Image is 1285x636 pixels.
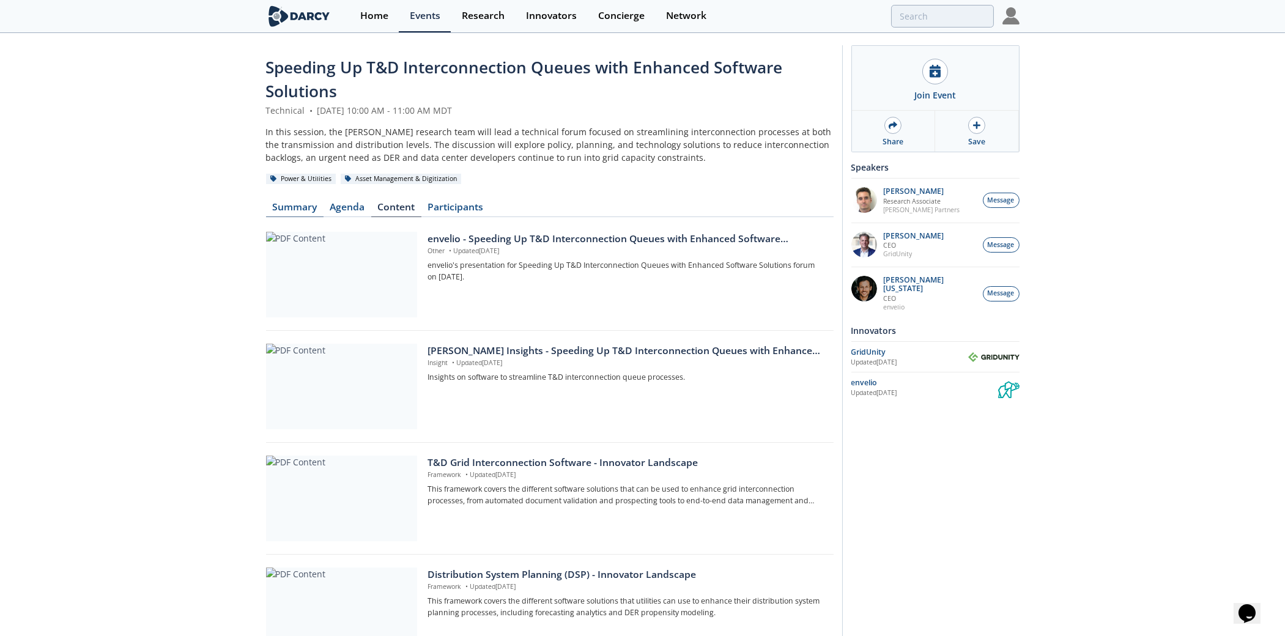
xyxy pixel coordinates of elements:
div: Network [666,11,706,21]
p: envelio [883,303,976,311]
button: Message [983,237,1020,253]
img: f1d2b35d-fddb-4a25-bd87-d4d314a355e9 [851,187,877,213]
div: envelio - Speeding Up T&D Interconnection Queues with Enhanced Software Solutions [428,232,824,246]
span: Speeding Up T&D Interconnection Queues with Enhanced Software Solutions [266,56,783,102]
img: envelio [998,377,1020,398]
a: PDF Content T&D Grid Interconnection Software - Innovator Landscape Framework •Updated[DATE] This... [266,456,834,541]
a: Content [371,202,421,217]
p: [PERSON_NAME] [883,187,960,196]
p: [PERSON_NAME][US_STATE] [883,276,976,293]
p: CEO [883,241,944,250]
div: Technical [DATE] 10:00 AM - 11:00 AM MDT [266,104,834,117]
img: 1b183925-147f-4a47-82c9-16eeeed5003c [851,276,877,301]
p: Framework Updated [DATE] [428,470,824,480]
div: Innovators [851,320,1020,341]
div: Updated [DATE] [851,388,998,398]
div: Asset Management & Digitization [341,174,462,185]
span: • [446,246,453,255]
a: Participants [421,202,490,217]
span: Message [988,196,1015,205]
img: GridUnity [968,352,1020,362]
p: Other Updated [DATE] [428,246,824,256]
p: Insights on software to streamline T&D interconnection queue processes. [428,372,824,383]
a: Agenda [324,202,371,217]
span: Message [988,289,1015,298]
p: GridUnity [883,250,944,258]
div: Events [410,11,440,21]
span: Message [988,240,1015,250]
div: Save [968,136,985,147]
span: • [308,105,315,116]
a: PDF Content envelio - Speeding Up T&D Interconnection Queues with Enhanced Software Solutions Oth... [266,232,834,317]
span: • [463,582,470,591]
span: • [450,358,456,367]
span: • [463,470,470,479]
div: T&D Grid Interconnection Software - Innovator Landscape [428,456,824,470]
p: This framework covers the different software solutions that can be used to enhance grid interconn... [428,484,824,506]
iframe: chat widget [1234,587,1273,624]
div: Distribution System Planning (DSP) - Innovator Landscape [428,568,824,582]
p: This framework covers the different software solutions that utilities can use to enhance their di... [428,596,824,618]
div: [PERSON_NAME] Insights - Speeding Up T&D Interconnection Queues with Enhanced Software Solutions [428,344,824,358]
div: In this session, the [PERSON_NAME] research team will lead a technical forum focused on streamlin... [266,125,834,164]
a: Summary [266,202,324,217]
div: Concierge [598,11,645,21]
input: Advanced Search [891,5,994,28]
p: Research Associate [883,197,960,205]
img: d42dc26c-2a28-49ac-afde-9b58c84c0349 [851,232,877,257]
a: envelio Updated[DATE] envelio [851,377,1020,398]
div: Innovators [526,11,577,21]
div: Join Event [914,89,956,102]
div: Share [883,136,903,147]
p: Framework Updated [DATE] [428,582,824,592]
div: Updated [DATE] [851,358,968,368]
img: logo-wide.svg [266,6,333,27]
div: Speakers [851,157,1020,178]
p: [PERSON_NAME] Partners [883,205,960,214]
a: PDF Content [PERSON_NAME] Insights - Speeding Up T&D Interconnection Queues with Enhanced Softwar... [266,344,834,429]
p: [PERSON_NAME] [883,232,944,240]
button: Message [983,193,1020,208]
div: Power & Utilities [266,174,336,185]
div: GridUnity [851,347,968,358]
div: Research [462,11,505,21]
img: Profile [1002,7,1020,24]
p: CEO [883,294,976,303]
div: envelio [851,377,998,388]
div: Home [360,11,388,21]
a: GridUnity Updated[DATE] GridUnity [851,346,1020,368]
p: Insight Updated [DATE] [428,358,824,368]
p: envelio's presentation for Speeding Up T&D Interconnection Queues with Enhanced Software Solution... [428,260,824,283]
button: Message [983,286,1020,301]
